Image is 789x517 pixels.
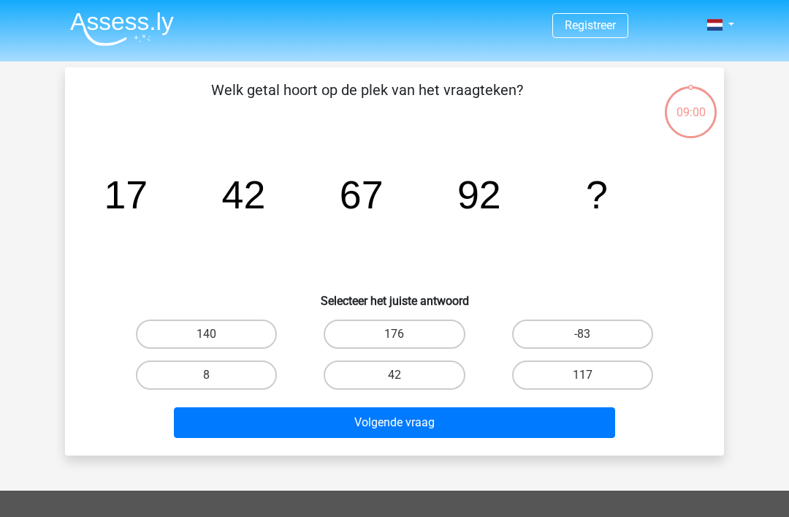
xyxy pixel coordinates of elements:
[457,173,501,216] tspan: 92
[88,79,646,123] p: Welk getal hoort op de plek van het vraagteken?
[512,320,653,349] label: -83
[586,173,608,216] tspan: ?
[324,320,465,349] label: 176
[136,361,277,390] label: 8
[222,173,266,216] tspan: 42
[324,361,465,390] label: 42
[512,361,653,390] label: 117
[663,85,718,121] div: 09:00
[565,18,616,32] a: Registreer
[88,282,701,308] h6: Selecteer het juiste antwoord
[174,407,616,438] button: Volgende vraag
[70,12,174,46] img: Assessly
[136,320,277,349] label: 140
[340,173,384,216] tspan: 67
[104,173,148,216] tspan: 17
